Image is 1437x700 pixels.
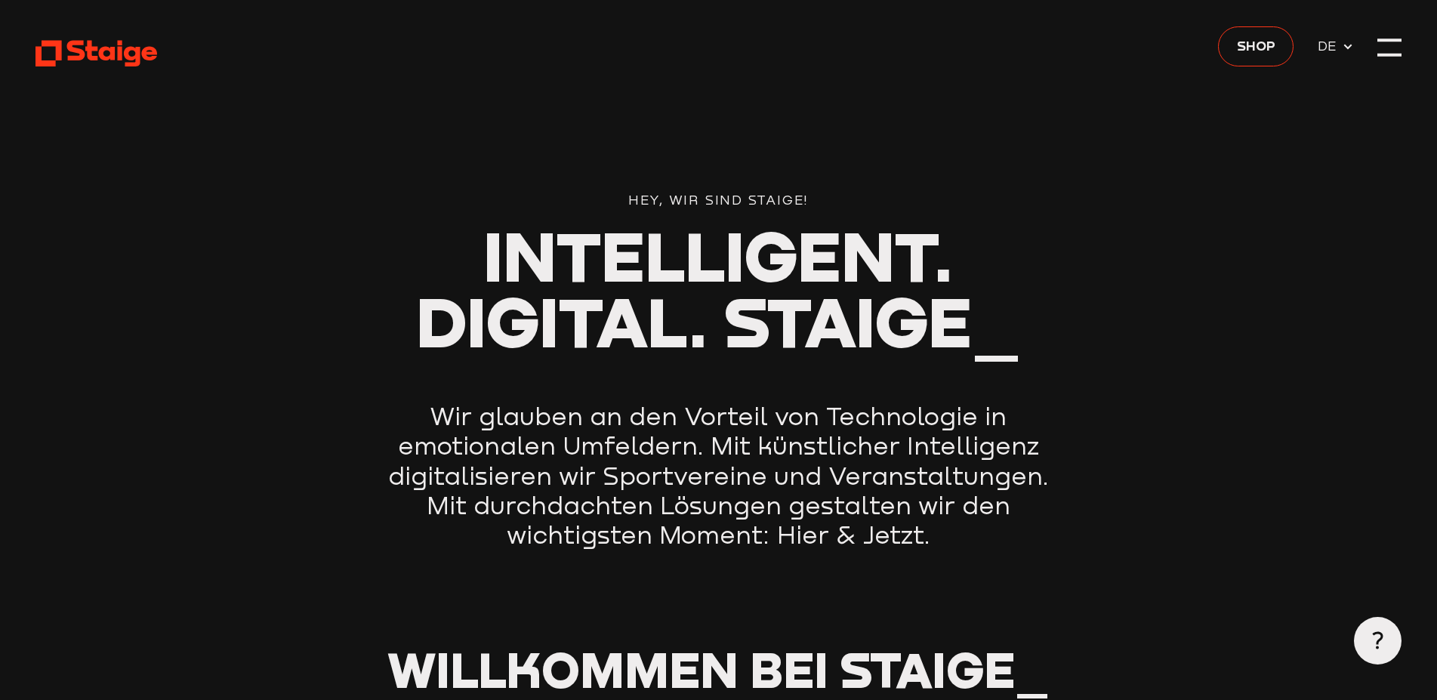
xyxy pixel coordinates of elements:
[750,640,1050,698] span: bei Staige_
[381,190,1055,211] div: Hey, wir sind Staige!
[381,402,1055,550] p: Wir glauben an den Vorteil von Technologie in emotionalen Umfeldern. Mit künstlicher Intelligenz ...
[387,640,739,698] span: Willkommen
[1318,35,1342,57] span: DE
[416,214,1021,362] span: Intelligent. Digital. Staige_
[1218,26,1294,66] a: Shop
[1237,35,1275,56] span: Shop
